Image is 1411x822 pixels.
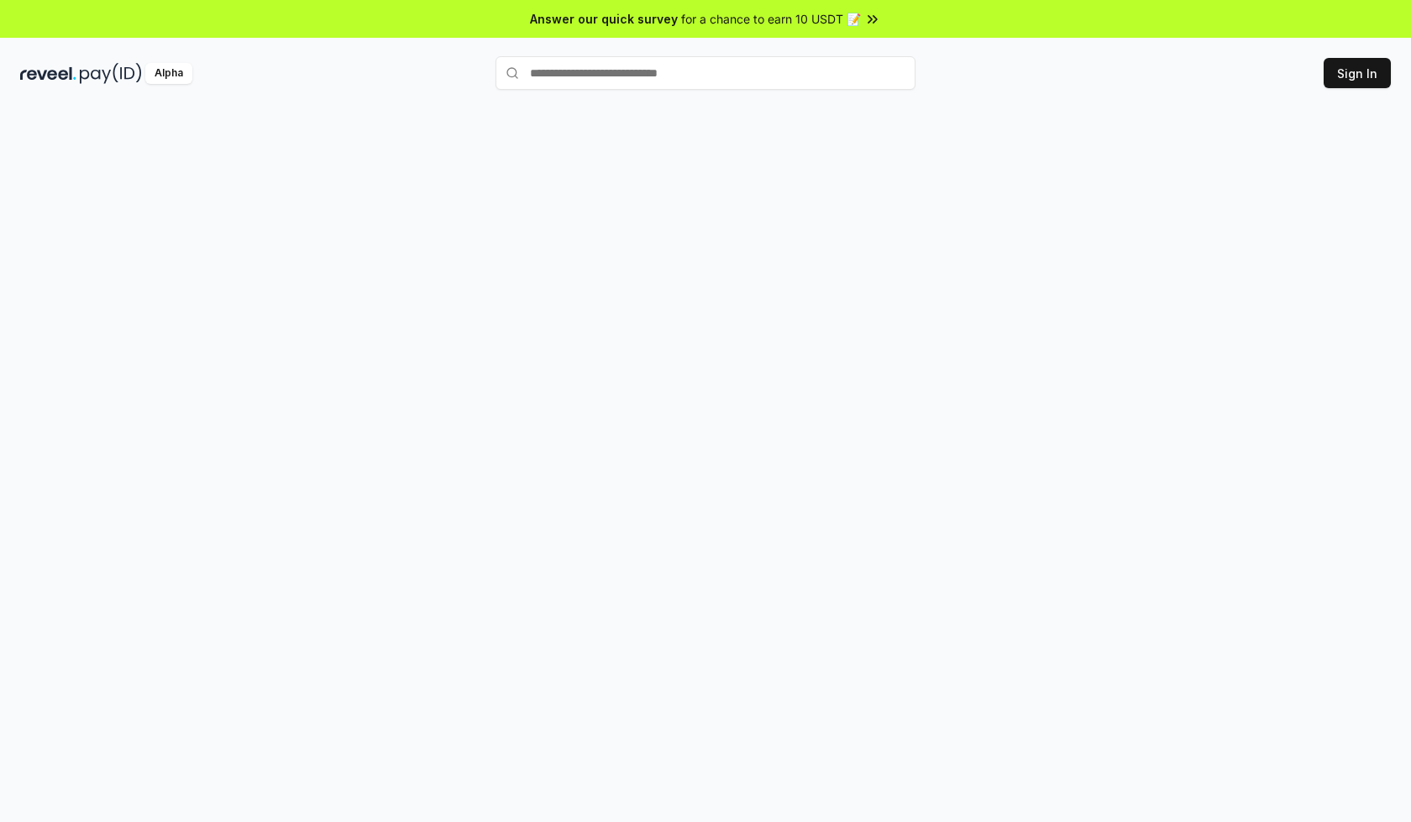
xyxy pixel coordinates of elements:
[530,10,678,28] span: Answer our quick survey
[681,10,861,28] span: for a chance to earn 10 USDT 📝
[20,63,76,84] img: reveel_dark
[1324,58,1391,88] button: Sign In
[80,63,142,84] img: pay_id
[145,63,192,84] div: Alpha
